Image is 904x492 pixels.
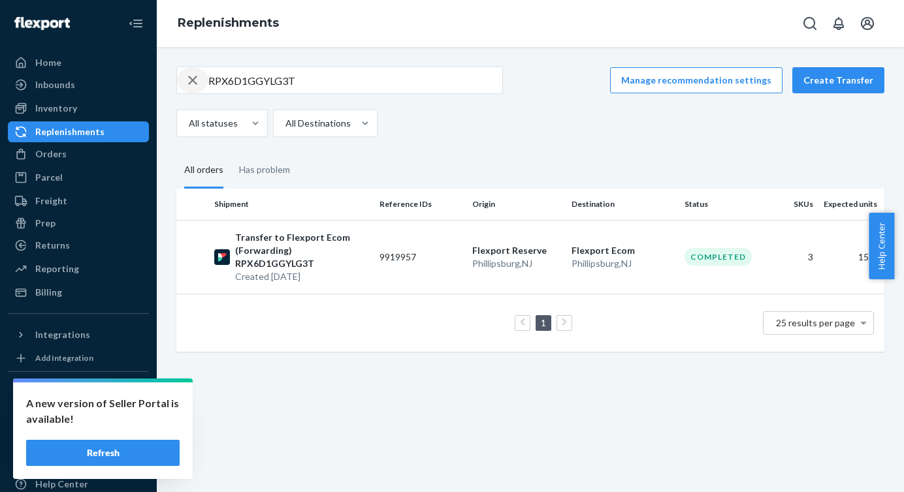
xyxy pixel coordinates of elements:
[35,102,77,115] div: Inventory
[167,5,289,42] ol: breadcrumbs
[8,452,149,472] a: Talk to Support
[284,117,285,130] input: All Destinations
[235,270,369,283] p: Created [DATE]
[239,153,290,187] div: Has problem
[467,189,566,220] th: Origin
[772,189,818,220] th: SKUs
[566,189,679,220] th: Destination
[8,408,149,424] a: Add Fast Tag
[8,121,149,142] a: Replenishments
[35,171,63,184] div: Parcel
[8,282,149,303] a: Billing
[26,440,180,466] button: Refresh
[472,257,561,270] p: Phillipsburg , NJ
[685,248,752,266] div: Completed
[679,189,772,220] th: Status
[35,56,61,69] div: Home
[869,213,894,279] button: Help Center
[189,117,238,130] div: All statuses
[572,257,673,270] p: Phillipsburg , NJ
[8,213,149,234] a: Prep
[776,317,855,328] span: 25 results per page
[26,395,180,427] p: A new version of Seller Portal is available!
[572,244,673,257] p: Flexport Ecom
[8,382,149,403] button: Fast Tags
[187,117,189,130] input: All statuses
[792,67,884,93] button: Create Transfer
[8,167,149,188] a: Parcel
[374,220,467,294] td: 9919957
[35,217,56,230] div: Prep
[8,191,149,211] a: Freight
[35,147,67,161] div: Orders
[854,10,880,37] button: Open account menu
[797,10,823,37] button: Open Search Box
[123,10,149,37] button: Close Navigation
[35,352,93,363] div: Add Integration
[8,144,149,164] a: Orders
[8,52,149,73] a: Home
[772,220,818,294] td: 3
[472,244,561,257] p: Flexport Reserve
[818,220,884,294] td: 156
[538,317,549,328] a: Page 1 is your current page
[235,231,369,270] p: Transfer to Flexport Ecom (Forwarding) RPX6D1GGYLG3T
[14,17,70,30] img: Flexport logo
[285,117,351,130] div: All Destinations
[35,78,75,91] div: Inbounds
[35,286,62,299] div: Billing
[8,429,149,450] a: Settings
[8,258,149,279] a: Reporting
[8,324,149,345] button: Integrations
[8,98,149,119] a: Inventory
[208,67,502,93] input: Search Transfers
[35,262,79,275] div: Reporting
[610,67,783,93] button: Manage recommendation settings
[35,239,70,252] div: Returns
[35,194,67,208] div: Freight
[35,328,90,341] div: Integrations
[35,478,88,491] div: Help Center
[8,350,149,366] a: Add Integration
[8,74,149,95] a: Inbounds
[178,16,279,30] a: Replenishments
[818,189,884,220] th: Expected units
[209,189,374,220] th: Shipment
[8,235,149,256] a: Returns
[35,125,105,138] div: Replenishments
[184,153,223,189] div: All orders
[826,10,852,37] button: Open notifications
[374,189,467,220] th: Reference IDs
